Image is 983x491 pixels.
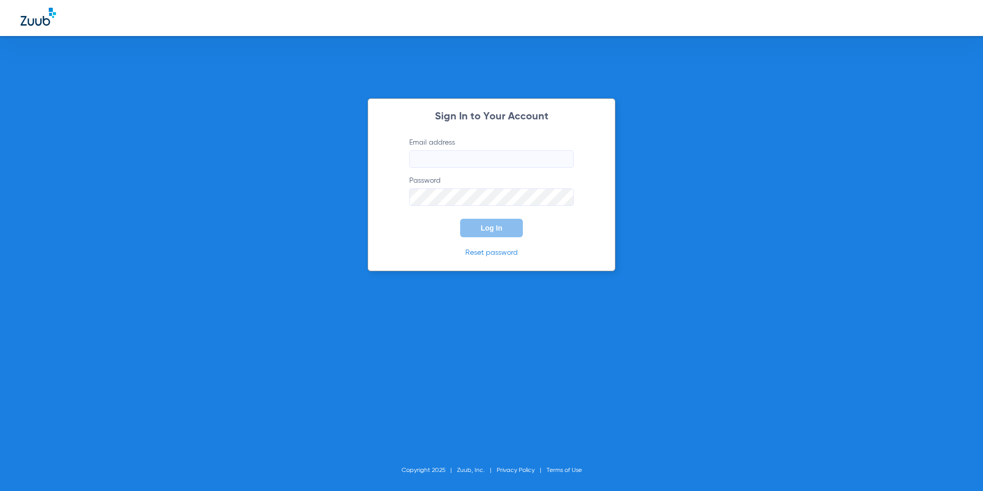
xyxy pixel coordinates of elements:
a: Privacy Policy [497,467,535,474]
button: Log In [460,219,523,237]
label: Password [409,176,574,206]
iframe: Chat Widget [932,442,983,491]
input: Email address [409,150,574,168]
h2: Sign In to Your Account [394,112,589,122]
img: Zuub Logo [21,8,56,26]
input: Password [409,188,574,206]
span: Log In [481,224,502,232]
a: Terms of Use [547,467,582,474]
li: Zuub, Inc. [457,465,497,476]
label: Email address [409,137,574,168]
a: Reset password [465,249,518,256]
li: Copyright 2025 [402,465,457,476]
